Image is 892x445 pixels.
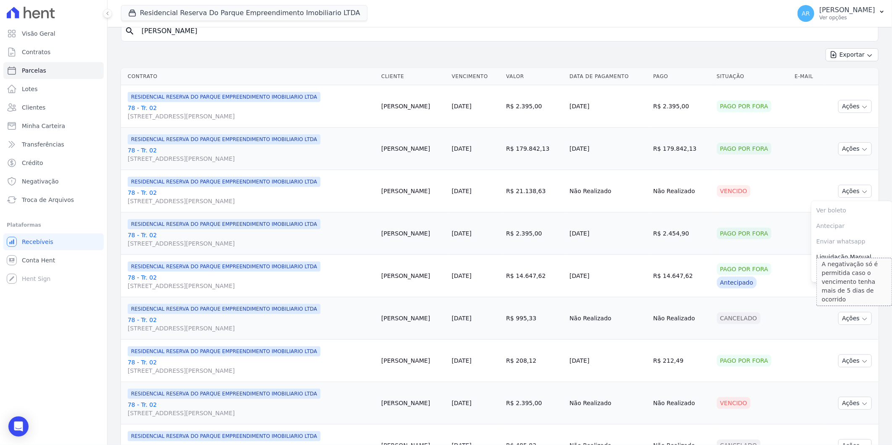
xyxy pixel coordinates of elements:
td: R$ 21.138,63 [503,170,566,212]
span: [STREET_ADDRESS][PERSON_NAME] [128,282,375,290]
span: RESIDENCIAL RESERVA DO PARQUE EMPREENDIMENTO IMOBILIARIO LTDA [128,219,320,229]
a: Transferências [3,136,104,153]
a: 78 - Tr. 02[STREET_ADDRESS][PERSON_NAME] [128,316,375,332]
td: Não Realizado [650,297,714,340]
td: [DATE] [566,212,650,255]
div: A negativação só é permitida caso o vencimento tenha mais de 5 dias de ocorrido [816,258,892,306]
td: Não Realizado [566,297,650,340]
a: Troca de Arquivos [3,191,104,208]
td: R$ 14.647,62 [503,255,566,297]
p: [PERSON_NAME] [819,6,875,14]
th: Contrato [121,68,378,85]
span: Antecipar [811,218,892,234]
span: Parcelas [22,66,46,75]
span: [STREET_ADDRESS][PERSON_NAME] [128,112,375,120]
span: Recebíveis [22,238,53,246]
td: [PERSON_NAME] [378,255,449,297]
span: Crédito [22,159,43,167]
td: Não Realizado [566,170,650,212]
span: RESIDENCIAL RESERVA DO PARQUE EMPREENDIMENTO IMOBILIARIO LTDA [128,134,320,144]
td: [PERSON_NAME] [378,128,449,170]
a: Crédito [3,154,104,171]
td: R$ 2.395,00 [503,85,566,128]
button: Ações [838,354,872,367]
td: Não Realizado [650,170,714,212]
button: Ações [838,142,872,155]
td: [PERSON_NAME] [378,297,449,340]
a: [DATE] [452,230,472,237]
td: [PERSON_NAME] [378,340,449,382]
a: Conta Hent [3,252,104,269]
a: 78 - Tr. 02[STREET_ADDRESS][PERSON_NAME] [128,358,375,375]
span: Visão Geral [22,29,55,38]
a: 78 - Tr. 02[STREET_ADDRESS][PERSON_NAME] [128,231,375,248]
a: 78 - Tr. 02[STREET_ADDRESS][PERSON_NAME] [128,104,375,120]
td: [PERSON_NAME] [378,212,449,255]
a: [DATE] [452,145,472,152]
span: [STREET_ADDRESS][PERSON_NAME] [128,324,375,332]
span: Enviar whatsapp [811,234,892,249]
span: [STREET_ADDRESS][PERSON_NAME] [128,239,375,248]
span: RESIDENCIAL RESERVA DO PARQUE EMPREENDIMENTO IMOBILIARIO LTDA [128,431,320,441]
span: Negativação [22,177,59,186]
a: [DATE] [452,357,472,364]
p: Ver opções [819,14,875,21]
td: R$ 995,33 [503,297,566,340]
a: Recebíveis [3,233,104,250]
a: [DATE] [452,400,472,406]
input: Buscar por nome do lote ou do cliente [136,23,875,39]
span: RESIDENCIAL RESERVA DO PARQUE EMPREENDIMENTO IMOBILIARIO LTDA [128,346,320,356]
td: R$ 14.647,62 [650,255,714,297]
button: Ações [838,185,872,198]
a: Lotes [3,81,104,97]
td: R$ 208,12 [503,340,566,382]
td: R$ 2.395,00 [650,85,714,128]
button: Exportar [826,48,879,61]
button: Ações [838,397,872,410]
span: Troca de Arquivos [22,196,74,204]
span: RESIDENCIAL RESERVA DO PARQUE EMPREENDIMENTO IMOBILIARIO LTDA [128,304,320,314]
span: RESIDENCIAL RESERVA DO PARQUE EMPREENDIMENTO IMOBILIARIO LTDA [128,262,320,272]
a: Clientes [3,99,104,116]
a: Contratos [3,44,104,60]
span: RESIDENCIAL RESERVA DO PARQUE EMPREENDIMENTO IMOBILIARIO LTDA [128,177,320,187]
td: [DATE] [566,340,650,382]
td: Não Realizado [650,382,714,424]
td: [PERSON_NAME] [378,85,449,128]
span: Contratos [22,48,50,56]
button: Ações [838,100,872,113]
span: Conta Hent [22,256,55,264]
a: [DATE] [452,272,472,279]
span: [STREET_ADDRESS][PERSON_NAME] [128,366,375,375]
span: Negativar [811,265,892,280]
td: R$ 179.842,13 [503,128,566,170]
td: R$ 2.395,00 [503,212,566,255]
div: Plataformas [7,220,100,230]
span: Transferências [22,140,64,149]
th: Situação [714,68,792,85]
button: Residencial Reserva Do Parque Empreendimento Imobiliario LTDA [121,5,367,21]
span: RESIDENCIAL RESERVA DO PARQUE EMPREENDIMENTO IMOBILIARIO LTDA [128,389,320,399]
td: R$ 212,49 [650,340,714,382]
a: [DATE] [452,103,472,110]
div: Vencido [717,185,751,197]
div: Pago por fora [717,228,772,239]
div: Cancelado [717,312,761,324]
td: R$ 179.842,13 [650,128,714,170]
a: Negativação [3,173,104,190]
a: 78 - Tr. 02[STREET_ADDRESS][PERSON_NAME] [128,188,375,205]
div: Open Intercom Messenger [8,416,29,437]
span: Ver boleto [811,203,892,218]
a: 78 - Tr. 02[STREET_ADDRESS][PERSON_NAME] [128,400,375,417]
td: [DATE] [566,255,650,297]
td: [DATE] [566,85,650,128]
td: [PERSON_NAME] [378,170,449,212]
th: Valor [503,68,566,85]
th: E-mail [791,68,823,85]
button: AR [PERSON_NAME] Ver opções [791,2,892,25]
span: Clientes [22,103,45,112]
a: 78 - Tr. 02[STREET_ADDRESS][PERSON_NAME] [128,146,375,163]
a: 78 - Tr. 02[STREET_ADDRESS][PERSON_NAME] [128,273,375,290]
th: Data de Pagamento [566,68,650,85]
span: [STREET_ADDRESS][PERSON_NAME] [128,197,375,205]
